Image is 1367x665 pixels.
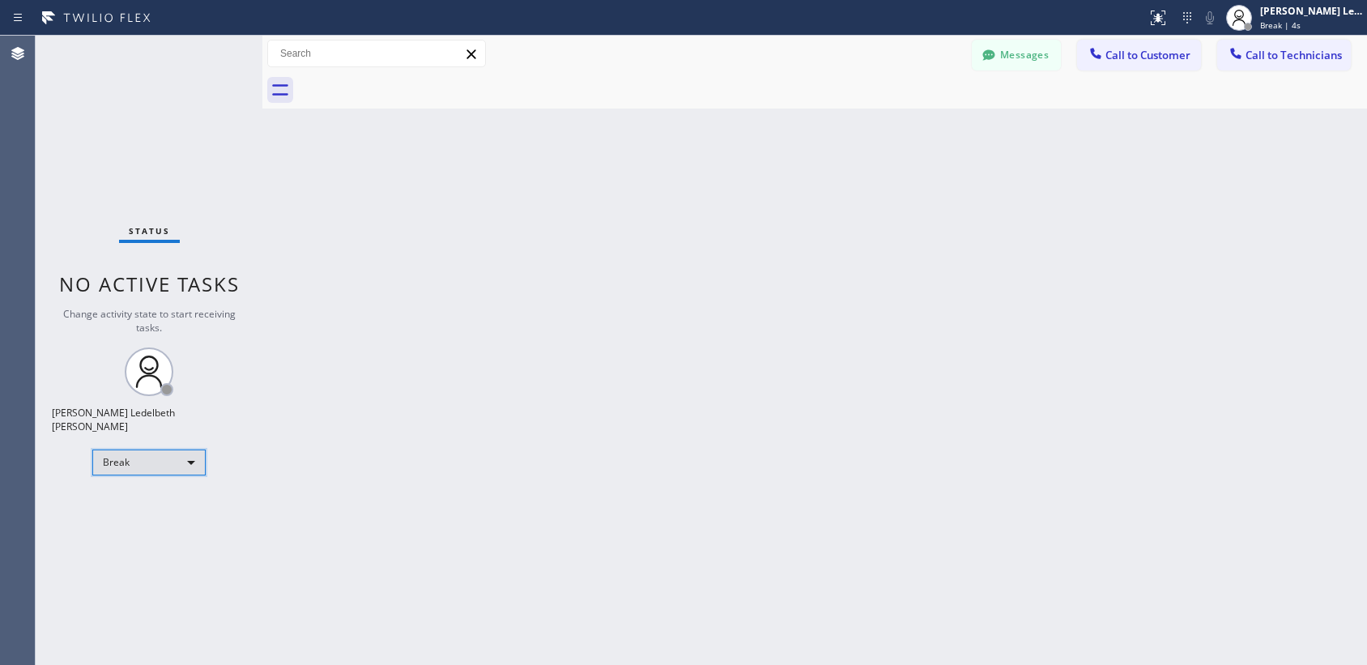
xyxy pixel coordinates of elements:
[1199,6,1221,29] button: Mute
[59,271,240,297] span: No active tasks
[1105,48,1190,62] span: Call to Customer
[1077,40,1201,70] button: Call to Customer
[972,40,1061,70] button: Messages
[63,307,236,335] span: Change activity state to start receiving tasks.
[1217,40,1351,70] button: Call to Technicians
[1260,4,1362,18] div: [PERSON_NAME] Ledelbeth [PERSON_NAME]
[1260,19,1301,31] span: Break | 4s
[1246,48,1342,62] span: Call to Technicians
[129,225,170,237] span: Status
[52,406,246,433] div: [PERSON_NAME] Ledelbeth [PERSON_NAME]
[268,40,485,66] input: Search
[92,450,206,475] div: Break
